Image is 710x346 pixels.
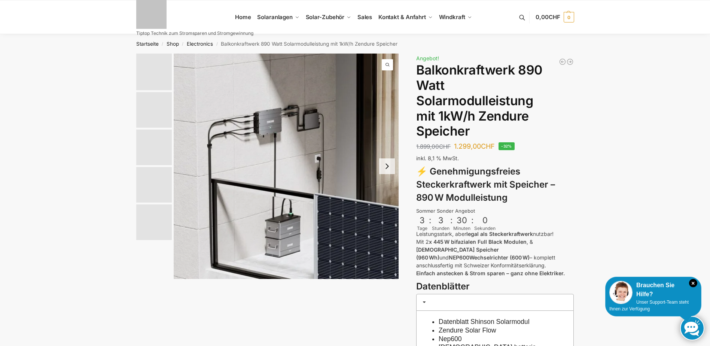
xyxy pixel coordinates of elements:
span: -32% [499,142,515,150]
span: / [179,41,187,47]
a: Startseite [136,41,159,47]
span: CHF [549,13,560,21]
div: Tage [416,225,428,232]
img: Anschlusskabel-3meter_schweizer-stecker [136,92,172,128]
img: nep-microwechselrichter-600w [136,204,172,240]
p: Leistungsstark, aber nutzbar! Mit 2 , & und – komplett anschlussfertig mit Schweizer Konformitäts... [416,230,574,277]
div: 3 [417,215,427,225]
span: Sales [357,13,372,21]
a: Balkonkraftwerk 890 Watt Solarmodulleistung mit 2kW/h Zendure Speicher [559,58,566,66]
span: CHF [439,143,451,150]
div: 3 [433,215,449,225]
div: : [471,215,473,230]
span: Solaranlagen [257,13,293,21]
h1: Balkonkraftwerk 890 Watt Solarmodulleistung mit 1kW/h Zendure Speicher [416,63,574,139]
img: Maysun [136,130,172,165]
a: Solaranlagen [254,0,302,34]
button: Next slide [379,158,395,174]
strong: Einfach anstecken & Strom sparen – ganz ohne Elektriker. [416,270,565,276]
strong: NEP600Wechselrichter (600 W) [449,254,530,261]
img: Zendure-solar-flow-Batteriespeicher für Balkonkraftwerke [136,167,172,203]
span: Solar-Zubehör [306,13,345,21]
img: Customer service [609,281,633,304]
a: Nep600 [439,335,462,343]
strong: x 445 W bifazialen Full Black Modulen [429,239,527,245]
nav: Breadcrumb [123,34,587,54]
img: Zendure-solar-flow-Batteriespeicher für Balkonkraftwerke [136,54,172,90]
span: CHF [481,142,495,150]
a: Windkraft [436,0,475,34]
a: Solar-Zubehör [302,0,354,34]
a: Znedure solar flow Batteriespeicher fuer BalkonkraftwerkeZnedure solar flow Batteriespeicher fuer... [174,54,399,279]
span: 0 [564,12,574,22]
h3: ⚡ Genehmigungsfreies Steckerkraftwerk mit Speicher – 890 W Modulleistung [416,165,574,204]
strong: [DEMOGRAPHIC_DATA] Speicher (960 Wh) [416,246,499,261]
p: Tiptop Technik zum Stromsparen und Stromgewinnung [136,31,253,36]
span: 0,00 [536,13,560,21]
a: Shop [167,41,179,47]
div: Brauchen Sie Hilfe? [609,281,697,299]
bdi: 1.899,00 [416,143,451,150]
div: 30 [454,215,470,225]
i: Schließen [689,279,697,287]
div: 0 [475,215,495,225]
a: 0,00CHF 0 [536,6,574,28]
div: Minuten [453,225,470,232]
strong: legal als Steckerkraftwerk [466,231,533,237]
span: inkl. 8,1 % MwSt. [416,155,459,161]
a: Datenblatt Shinson Solarmodul [439,318,530,325]
a: Sales [354,0,375,34]
a: Electronics [187,41,213,47]
div: Sommer Sonder Angebot [416,207,574,215]
div: : [429,215,431,230]
span: Unser Support-Team steht Ihnen zur Verfügung [609,300,689,312]
span: / [213,41,221,47]
div: : [450,215,452,230]
span: Kontakt & Anfahrt [378,13,426,21]
h3: Datenblätter [416,280,574,293]
a: Zendure Solar Flow [439,327,496,334]
div: Stunden [432,225,450,232]
div: Sekunden [474,225,496,232]
span: Windkraft [439,13,465,21]
a: Steckerkraftwerk mit 4 KW Speicher und 8 Solarmodulen mit 3600 Watt [566,58,574,66]
a: Kontakt & Anfahrt [375,0,436,34]
span: Angebot! [416,55,439,61]
span: / [159,41,167,47]
bdi: 1.299,00 [454,142,495,150]
img: Zendure-solar-flow-Batteriespeicher für Balkonkraftwerke [174,54,399,279]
